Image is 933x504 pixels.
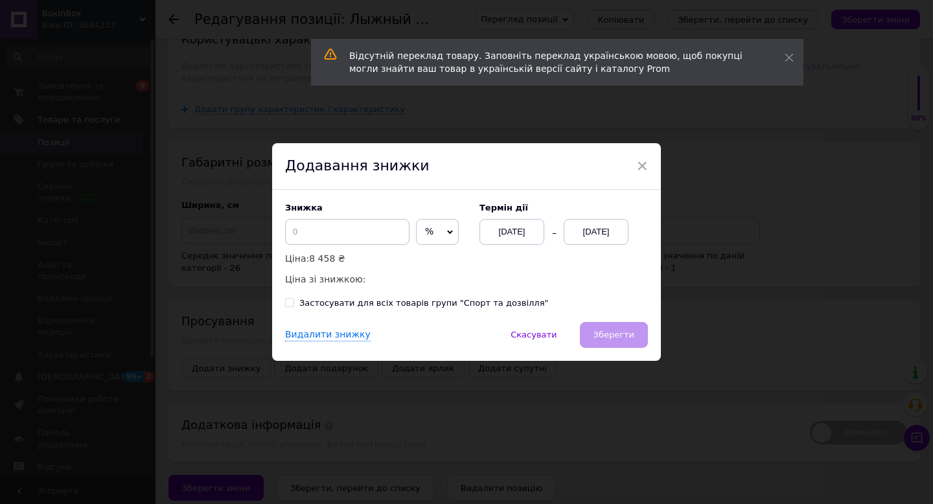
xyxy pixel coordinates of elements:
p: Ціна зі знижкою: [285,272,466,286]
span: Скасувати [511,330,557,339]
span: Додавання знижки [285,157,430,174]
label: Термін дії [479,203,648,212]
input: 0 [285,219,409,245]
div: [DATE] [564,219,628,245]
p: Ціна: [285,251,466,266]
button: Скасувати [497,322,570,348]
div: Відсутній переклад товару. Заповніть переклад українською мовою, щоб покупці могли знайти ваш тов... [349,49,752,75]
div: [DATE] [479,219,544,245]
span: Знижка [285,203,323,212]
div: Застосувати для всіх товарів групи "Спорт та дозвілля" [299,297,548,309]
div: Видалити знижку [285,328,371,342]
span: % [425,226,433,236]
body: Редактор, A7B9DD70-6523-4E22-A114-D3DB9950197C [13,13,517,175]
span: × [636,155,648,177]
span: 8 458 ₴ [309,253,345,264]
